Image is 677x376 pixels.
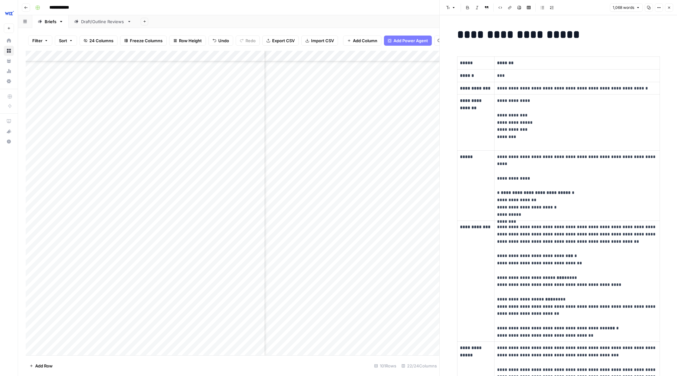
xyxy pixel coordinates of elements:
a: Home [4,36,14,46]
a: Settings [4,76,14,86]
button: Filter [28,36,52,46]
button: Redo [236,36,260,46]
button: Export CSV [262,36,299,46]
span: Redo [246,37,256,44]
a: Briefs [32,15,69,28]
span: Import CSV [311,37,334,44]
button: Undo [208,36,233,46]
span: Add Row [35,363,53,369]
span: 1,068 words [613,5,634,10]
button: Workspace: Wiz [4,5,14,21]
span: Filter [32,37,42,44]
button: Add Row [26,361,56,371]
button: Help + Support [4,136,14,147]
button: Import CSV [301,36,338,46]
span: Freeze Columns [130,37,163,44]
button: Add Column [343,36,381,46]
button: Freeze Columns [120,36,167,46]
span: Add Column [353,37,377,44]
div: Draft/Outline Reviews [81,18,125,25]
button: 24 Columns [80,36,118,46]
span: Sort [59,37,67,44]
span: 24 Columns [89,37,113,44]
button: Row Height [169,36,206,46]
button: Add Power Agent [384,36,432,46]
a: Browse [4,46,14,56]
span: Add Power Agent [393,37,428,44]
button: What's new? [4,126,14,136]
div: 22/24 Columns [399,361,439,371]
div: 101 Rows [372,361,399,371]
span: Row Height [179,37,202,44]
span: Export CSV [272,37,295,44]
img: Wiz Logo [4,7,15,19]
a: Draft/Outline Reviews [69,15,137,28]
span: Undo [218,37,229,44]
a: Your Data [4,56,14,66]
div: Briefs [45,18,56,25]
a: Usage [4,66,14,76]
a: AirOps Academy [4,116,14,126]
button: Sort [55,36,77,46]
button: 1,068 words [610,3,643,12]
